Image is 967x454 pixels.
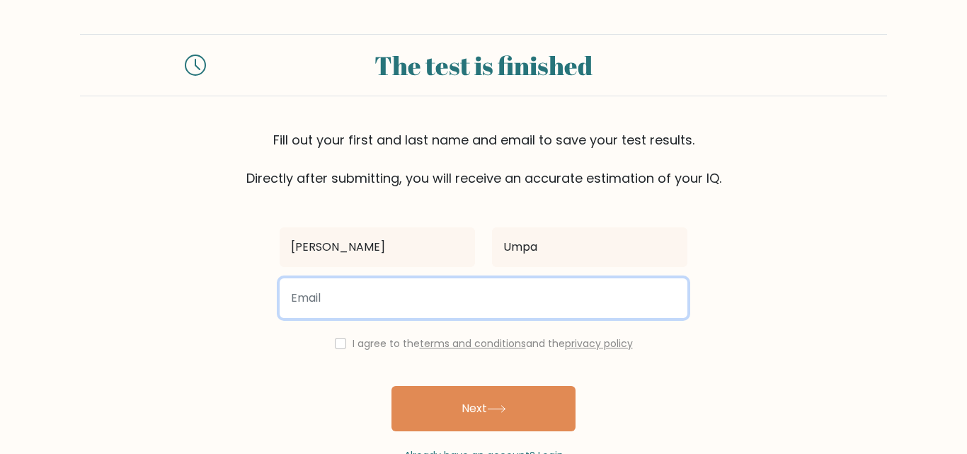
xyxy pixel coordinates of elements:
[223,46,744,84] div: The test is finished
[280,227,475,267] input: First name
[353,336,633,351] label: I agree to the and the
[492,227,687,267] input: Last name
[420,336,526,351] a: terms and conditions
[391,386,576,431] button: Next
[80,130,887,188] div: Fill out your first and last name and email to save your test results. Directly after submitting,...
[565,336,633,351] a: privacy policy
[280,278,687,318] input: Email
